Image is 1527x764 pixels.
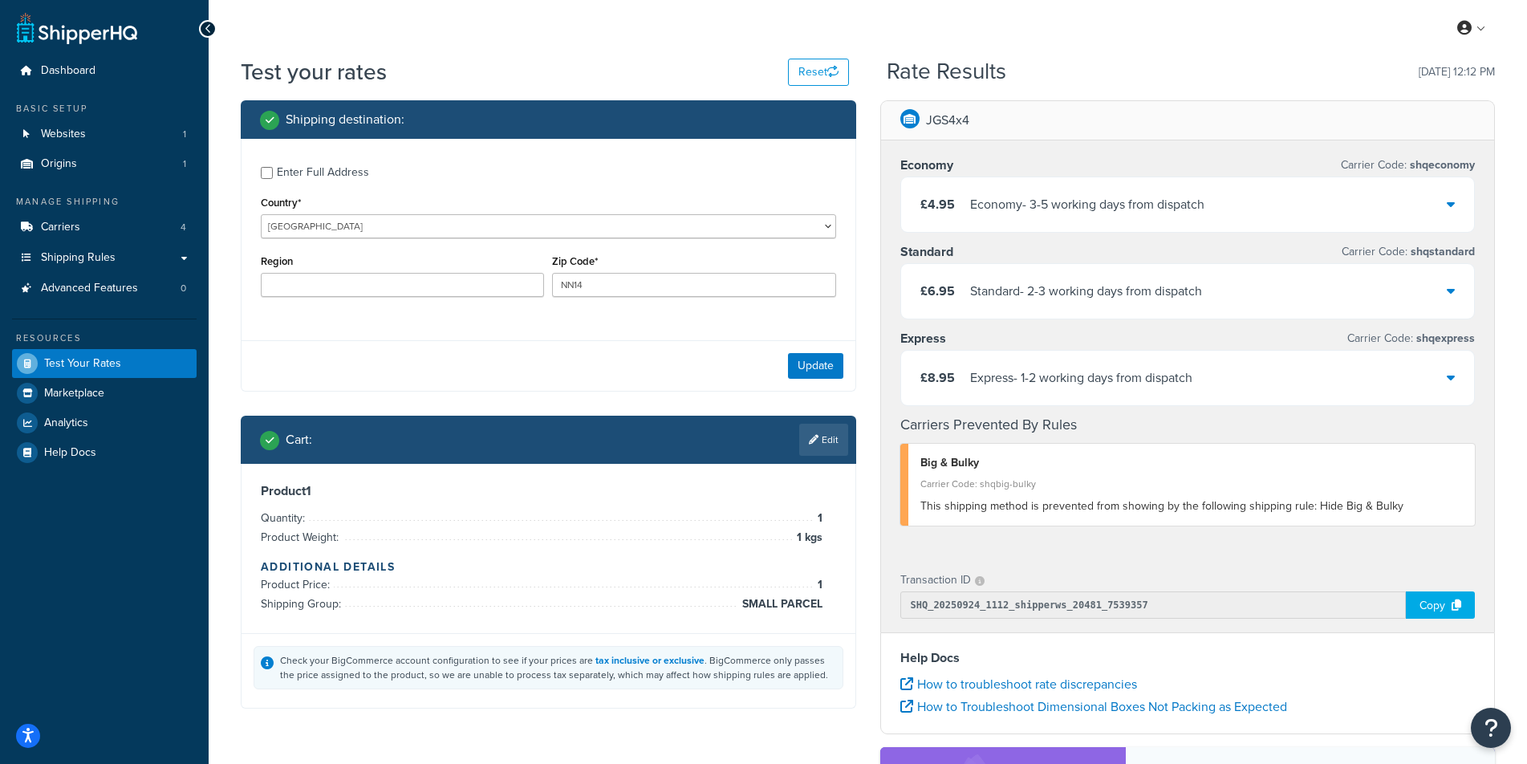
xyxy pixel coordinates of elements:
[920,498,1403,514] span: This shipping method is prevented from showing by the following shipping rule: Hide Big & Bulky
[12,243,197,273] a: Shipping Rules
[183,157,186,171] span: 1
[1471,708,1511,748] button: Open Resource Center
[286,112,404,127] h2: Shipping destination :
[12,213,197,242] li: Carriers
[286,433,312,447] h2: Cart :
[900,675,1137,693] a: How to troubleshoot rate discrepancies
[280,653,836,682] div: Check your BigCommerce account configuration to see if your prices are . BigCommerce only passes ...
[738,595,822,614] span: SMALL PARCEL
[1407,156,1475,173] span: shqeconomy
[1347,327,1475,350] p: Carrier Code:
[900,697,1287,716] a: How to Troubleshoot Dimensional Boxes Not Packing as Expected
[920,473,1464,495] div: Carrier Code: shqbig-bulky
[261,197,301,209] label: Country*
[814,575,822,595] span: 1
[12,56,197,86] a: Dashboard
[181,221,186,234] span: 4
[44,387,104,400] span: Marketplace
[900,244,953,260] h3: Standard
[970,367,1192,389] div: Express - 1-2 working days from dispatch
[41,64,95,78] span: Dashboard
[788,59,849,86] button: Reset
[900,648,1476,668] h4: Help Docs
[277,161,369,184] div: Enter Full Address
[1342,241,1475,263] p: Carrier Code:
[41,157,77,171] span: Origins
[12,102,197,116] div: Basic Setup
[920,452,1464,474] div: Big & Bulky
[1413,330,1475,347] span: shqexpress
[12,149,197,179] a: Origins1
[900,569,971,591] p: Transaction ID
[12,274,197,303] li: Advanced Features
[12,349,197,378] a: Test Your Rates
[970,280,1202,303] div: Standard - 2-3 working days from dispatch
[788,353,843,379] button: Update
[261,510,309,526] span: Quantity:
[1341,154,1475,177] p: Carrier Code:
[261,576,334,593] span: Product Price:
[12,408,197,437] a: Analytics
[900,414,1476,436] h4: Carriers Prevented By Rules
[595,653,705,668] a: tax inclusive or exclusive
[41,128,86,141] span: Websites
[261,255,293,267] label: Region
[12,120,197,149] a: Websites1
[261,529,343,546] span: Product Weight:
[799,424,848,456] a: Edit
[900,157,953,173] h3: Economy
[261,559,836,575] h4: Additional Details
[12,149,197,179] li: Origins
[1419,61,1495,83] p: [DATE] 12:12 PM
[970,193,1204,216] div: Economy - 3-5 working days from dispatch
[181,282,186,295] span: 0
[793,528,822,547] span: 1 kgs
[12,195,197,209] div: Manage Shipping
[920,368,955,387] span: £8.95
[814,509,822,528] span: 1
[887,59,1006,84] h2: Rate Results
[41,282,138,295] span: Advanced Features
[44,357,121,371] span: Test Your Rates
[261,483,836,499] h3: Product 1
[44,446,96,460] span: Help Docs
[44,417,88,430] span: Analytics
[12,379,197,408] a: Marketplace
[1407,243,1475,260] span: shqstandard
[12,274,197,303] a: Advanced Features0
[241,56,387,87] h1: Test your rates
[261,595,345,612] span: Shipping Group:
[920,195,955,213] span: £4.95
[920,282,955,300] span: £6.95
[926,109,969,132] p: JGS4x4
[183,128,186,141] span: 1
[261,167,273,179] input: Enter Full Address
[1406,591,1475,619] div: Copy
[12,213,197,242] a: Carriers4
[900,331,946,347] h3: Express
[41,221,80,234] span: Carriers
[552,255,598,267] label: Zip Code*
[41,251,116,265] span: Shipping Rules
[12,120,197,149] li: Websites
[12,331,197,345] div: Resources
[12,438,197,467] a: Help Docs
